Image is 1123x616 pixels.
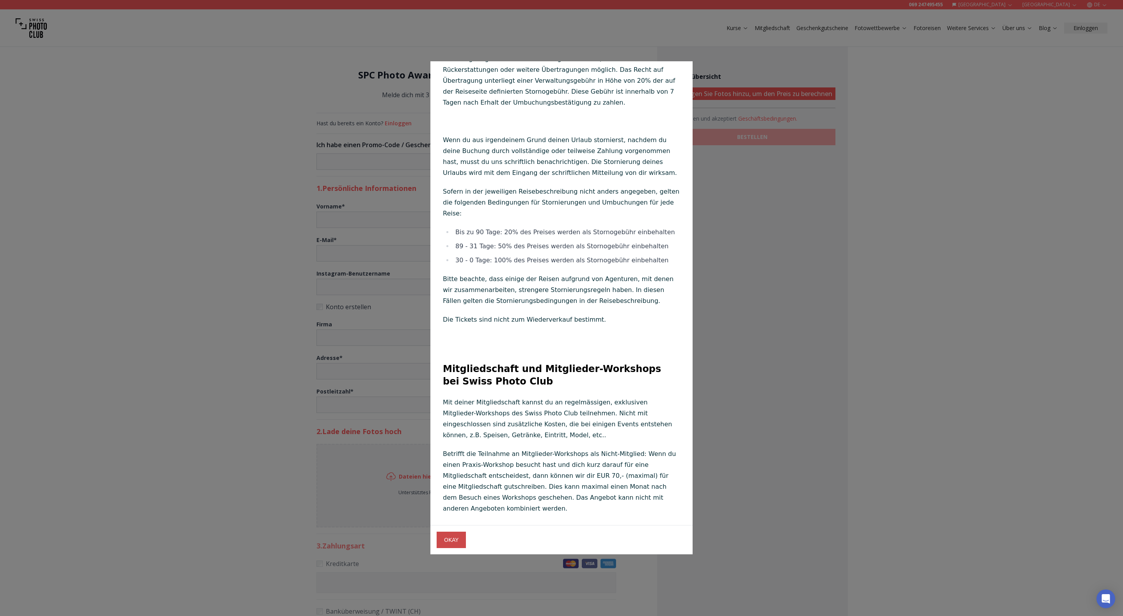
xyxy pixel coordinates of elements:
span: OKAY [438,533,465,547]
button: OKAY [437,532,466,548]
span: Die Tickets sind nicht zum Wiederverkauf bestimmt. [443,316,606,323]
span: Mit deiner Mitgliedschaft kannst du an regelmässigen, exklusiven Mitglieder-Workshops des Swiss P... [443,399,672,439]
span: Bitte beachte, dass einige der Reisen aufgrund von Agenturen, mit denen wir zusammenarbeiten, str... [443,275,673,304]
span: 30 - 0 Tage: 100% des Preises werden als Stornogebühr einbehalten [455,256,668,264]
span: Bis zu 90 Tage: 20% des Preises werden als Stornogebühr einbehalten [455,228,675,236]
span: Wenn du aus irgendeinem Grund deinen Urlaub stornierst, nachdem du deine Buchung durch vollständi... [443,136,677,176]
span: Betrifft die Teilnahme an Mitglieder-Workshops als Nicht-Mitglied: Wenn du einen Praxis-Workshop ... [443,450,676,512]
span: Mitgliedschaft und Mitglieder-Workshops bei Swiss Photo Club [443,363,661,387]
span: 89 - 31 Tage: 50% des Preises werden als Stornogebühr einbehalten [455,242,668,250]
span: Sofern in der jeweiligen Reisebeschreibung nicht anders angegeben, gelten die folgenden Bedingung... [443,188,679,217]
